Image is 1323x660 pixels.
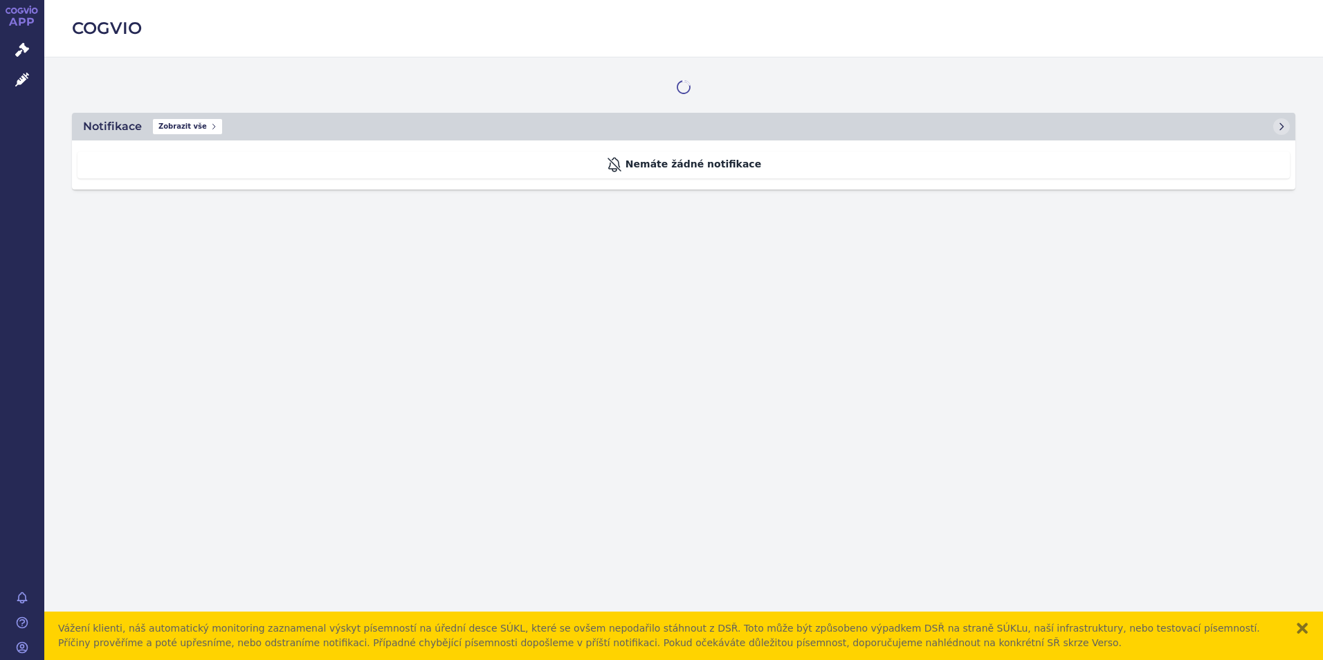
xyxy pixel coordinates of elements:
a: NotifikaceZobrazit vše [72,113,1295,140]
div: Vážení klienti, náš automatický monitoring zaznamenal výskyt písemností na úřední desce SÚKL, kte... [58,621,1281,650]
div: Nemáte žádné notifikace [77,152,1290,178]
h2: COGVIO [72,17,1295,40]
h2: Notifikace [83,118,142,135]
span: Zobrazit vše [153,119,222,134]
button: zavřít [1295,621,1309,635]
